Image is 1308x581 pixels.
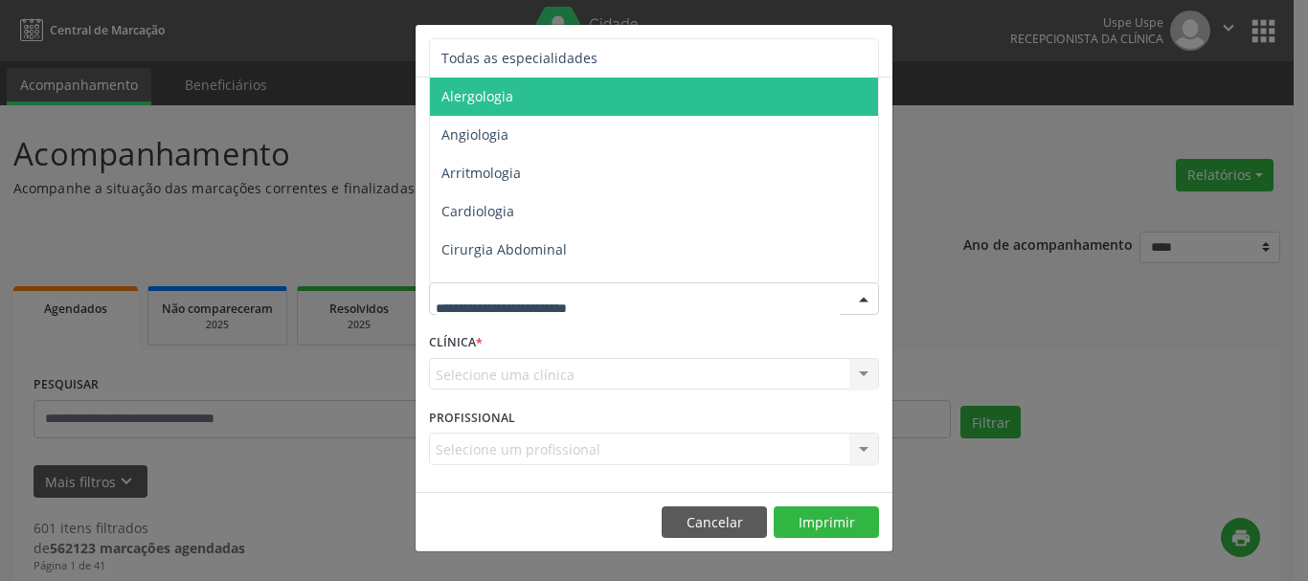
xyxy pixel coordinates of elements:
[774,506,879,539] button: Imprimir
[441,164,521,182] span: Arritmologia
[429,38,648,63] h5: Relatório de agendamentos
[441,240,567,258] span: Cirurgia Abdominal
[441,87,513,105] span: Alergologia
[662,506,767,539] button: Cancelar
[854,25,892,72] button: Close
[441,202,514,220] span: Cardiologia
[441,279,559,297] span: Cirurgia Bariatrica
[441,125,508,144] span: Angiologia
[441,49,598,67] span: Todas as especialidades
[429,328,483,358] label: CLÍNICA
[429,403,515,433] label: PROFISSIONAL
